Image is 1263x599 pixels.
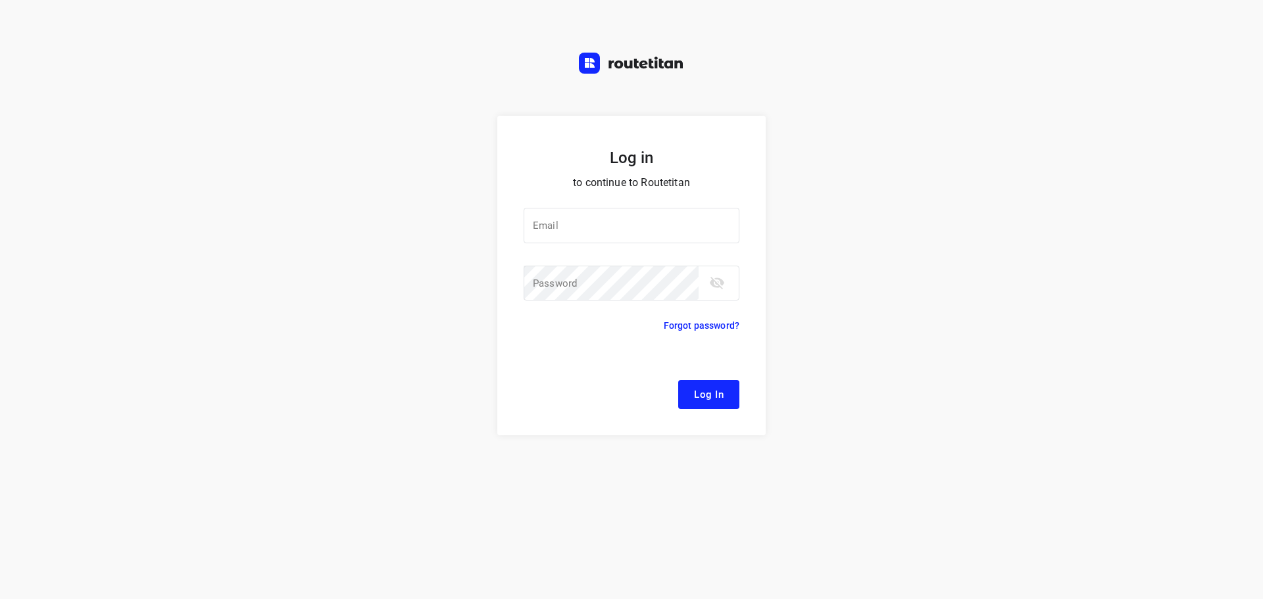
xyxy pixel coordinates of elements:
[678,380,739,409] button: Log In
[524,147,739,168] h5: Log in
[664,318,739,333] p: Forgot password?
[579,53,684,74] img: Routetitan
[694,386,724,403] span: Log In
[524,174,739,192] p: to continue to Routetitan
[704,270,730,296] button: toggle password visibility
